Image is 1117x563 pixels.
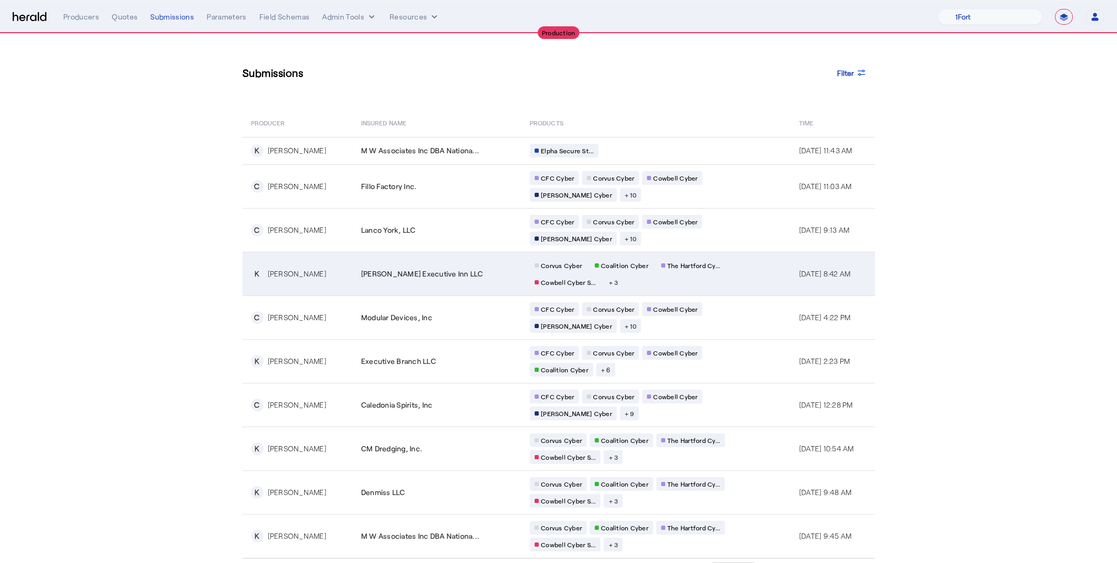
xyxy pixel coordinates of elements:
span: Corvus Cyber [593,349,634,357]
table: Table view of all submissions by your platform [242,107,875,559]
div: [PERSON_NAME] [268,356,326,367]
div: K [251,486,264,499]
span: M W Associates Inc DBA Nationa... [361,145,479,156]
span: [DATE] 9:13 AM [799,225,850,234]
span: Cowbell Cyber [653,218,697,226]
span: [DATE] 11:43 AM [799,146,852,155]
span: Modular Devices, Inc [361,312,432,323]
span: + 3 [608,497,618,505]
span: The Hartford Cy... [667,480,721,488]
div: [PERSON_NAME] [268,312,326,323]
span: Cowbell Cyber [653,392,697,401]
div: Submissions [150,12,194,22]
span: Time [799,117,813,127]
span: Cowbell Cyber S... [541,540,596,549]
span: [DATE] 12:28 PM [799,400,853,409]
span: CFC Cyber [541,392,574,401]
span: [DATE] 8:42 AM [799,269,851,278]
span: The Hartford Cy... [667,524,721,532]
span: Coalition Cyber [601,480,648,488]
span: Corvus Cyber [593,392,634,401]
div: [PERSON_NAME] [268,487,326,498]
span: Cowbell Cyber [653,174,697,182]
span: Caledonia Spirits, Inc [361,400,433,410]
span: Cowbell Cyber S... [541,453,596,461]
div: [PERSON_NAME] [268,443,326,454]
span: + 10 [625,234,636,243]
span: Corvus Cyber [541,261,582,270]
span: + 3 [608,453,618,461]
span: + 6 [601,366,611,374]
div: [PERSON_NAME] [268,145,326,156]
span: Corvus Cyber [541,524,582,532]
span: + 9 [625,409,635,418]
div: [PERSON_NAME] [268,181,326,192]
span: [DATE] 4:22 PM [799,313,851,322]
div: Field Schemas [259,12,310,22]
span: + 3 [608,278,618,287]
span: Coalition Cyber [601,436,648,445]
span: Cowbell Cyber S... [541,278,596,287]
div: C [251,311,264,324]
span: CFC Cyber [541,349,574,357]
span: Coalition Cyber [541,366,588,374]
button: internal dropdown menu [322,12,377,22]
span: Insured Name [361,117,406,127]
div: K [251,144,264,157]
span: CM Dredging, Inc. [361,443,422,454]
span: Filter [837,67,854,78]
span: [PERSON_NAME] Cyber [541,322,612,330]
span: + 10 [625,191,636,199]
img: Herald Logo [13,12,46,22]
span: Cowbell Cyber [653,349,697,357]
div: C [251,224,264,236]
span: [PERSON_NAME] Executive Inn LLC [361,269,483,279]
div: Parameters [207,12,247,22]
h3: Submissions [242,65,304,80]
span: CFC Cyber [541,305,574,313]
span: Denmiss LLC [361,487,405,498]
div: Producers [63,12,99,22]
span: Fillo Factory Inc. [361,181,417,192]
span: CFC Cyber [541,174,574,182]
span: [DATE] 10:54 AM [799,444,854,453]
span: Coalition Cyber [601,261,648,270]
span: + 3 [608,540,618,549]
span: PRODUCER [251,117,285,127]
span: Lanco York, LLC [361,225,416,235]
span: The Hartford Cy... [667,436,721,445]
span: Executive Branch LLC [361,356,436,367]
div: K [251,268,264,280]
span: + 10 [625,322,636,330]
span: [PERSON_NAME] Cyber [541,234,612,243]
span: M W Associates Inc DBA Nationa... [361,531,479,541]
div: K [251,355,264,368]
span: [PERSON_NAME] Cyber [541,409,612,418]
span: Cowbell Cyber [653,305,697,313]
span: [DATE] 11:03 AM [799,182,852,191]
button: Filter [829,63,875,82]
div: C [251,180,264,193]
span: [PERSON_NAME] Cyber [541,191,612,199]
div: Production [538,26,580,39]
button: Resources dropdown menu [390,12,440,22]
span: Coalition Cyber [601,524,648,532]
div: K [251,442,264,455]
span: [DATE] 9:48 AM [799,488,852,497]
span: [DATE] 2:23 PM [799,357,850,366]
div: C [251,399,264,411]
span: Corvus Cyber [541,480,582,488]
span: CFC Cyber [541,218,574,226]
div: Quotes [112,12,138,22]
div: [PERSON_NAME] [268,269,326,279]
span: Corvus Cyber [593,305,634,313]
span: PRODUCTS [530,117,564,127]
div: [PERSON_NAME] [268,225,326,235]
span: Corvus Cyber [593,174,634,182]
span: [DATE] 9:45 AM [799,531,852,540]
div: [PERSON_NAME] [268,531,326,541]
span: Corvus Cyber [593,218,634,226]
span: Corvus Cyber [541,436,582,445]
span: The Hartford Cy... [667,261,721,270]
span: Elpha Secure St... [541,146,594,155]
